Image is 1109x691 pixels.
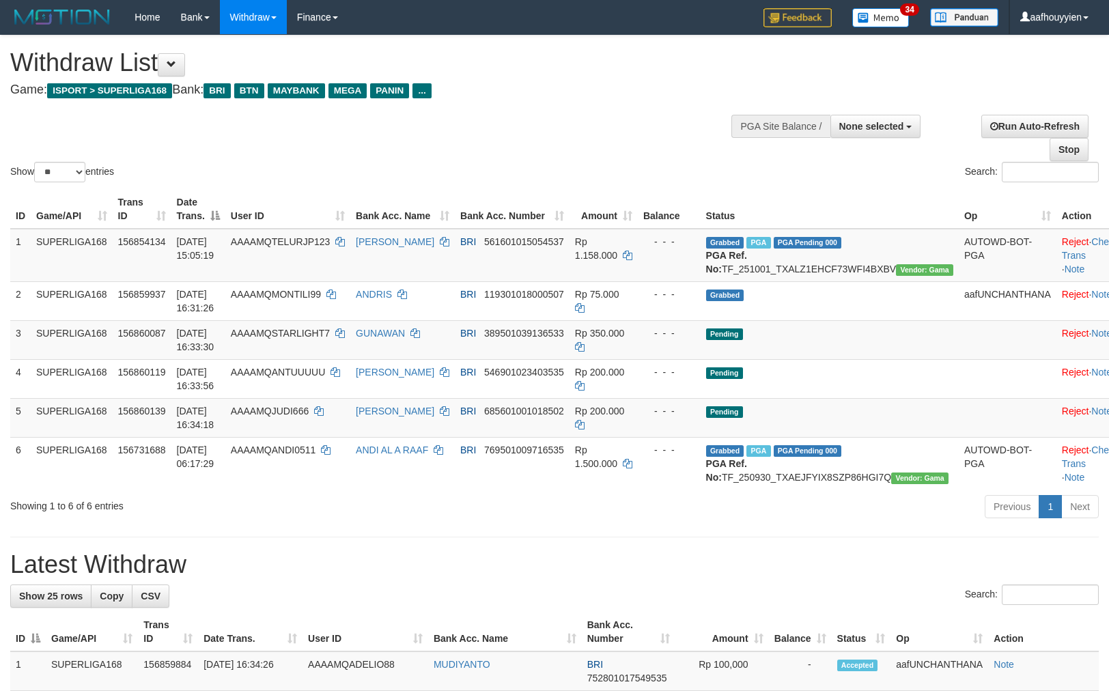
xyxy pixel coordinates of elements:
[643,235,695,249] div: - - -
[746,237,770,249] span: Marked by aafsengchandara
[412,83,431,98] span: ...
[896,264,953,276] span: Vendor URL: https://trx31.1velocity.biz
[959,190,1056,229] th: Op: activate to sort column ascending
[959,229,1056,282] td: AUTOWD-BOT-PGA
[303,651,428,691] td: AAAAMQADELIO88
[706,328,743,340] span: Pending
[638,190,701,229] th: Balance
[356,445,428,455] a: ANDI AL A RAAF
[706,290,744,301] span: Grabbed
[31,229,113,282] td: SUPERLIGA168
[701,437,959,490] td: TF_250930_TXAEJFYIX8SZP86HGI7Q
[10,7,114,27] img: MOTION_logo.png
[460,367,476,378] span: BRI
[959,437,1056,490] td: AUTOWD-BOT-PGA
[428,612,582,651] th: Bank Acc. Name: activate to sort column ascending
[31,320,113,359] td: SUPERLIGA168
[988,612,1099,651] th: Action
[10,398,31,437] td: 5
[356,328,405,339] a: GUNAWAN
[675,651,769,691] td: Rp 100,000
[356,289,392,300] a: ANDRIS
[231,236,331,247] span: AAAAMQTELURJP123
[575,236,617,261] span: Rp 1.158.000
[643,326,695,340] div: - - -
[19,591,83,602] span: Show 25 rows
[118,328,166,339] span: 156860087
[1062,236,1089,247] a: Reject
[985,495,1039,518] a: Previous
[701,229,959,282] td: TF_251001_TXALZ1EHCF73WFI4BXBV
[587,673,667,683] span: Copy 752801017549535 to clipboard
[177,289,214,313] span: [DATE] 16:31:26
[138,651,198,691] td: 156859884
[701,190,959,229] th: Status
[10,437,31,490] td: 6
[1062,445,1089,455] a: Reject
[10,612,46,651] th: ID: activate to sort column descending
[1062,367,1089,378] a: Reject
[965,162,1099,182] label: Search:
[100,591,124,602] span: Copy
[118,236,166,247] span: 156854134
[774,237,842,249] span: PGA Pending
[47,83,172,98] span: ISPORT > SUPERLIGA168
[231,445,316,455] span: AAAAMQANDI0511
[981,115,1089,138] a: Run Auto-Refresh
[575,328,624,339] span: Rp 350.000
[31,190,113,229] th: Game/API: activate to sort column ascending
[31,437,113,490] td: SUPERLIGA168
[460,445,476,455] span: BRI
[198,612,303,651] th: Date Trans.: activate to sort column ascending
[225,190,350,229] th: User ID: activate to sort column ascending
[643,287,695,301] div: - - -
[994,659,1014,670] a: Note
[434,659,490,670] a: MUDIYANTO
[746,445,770,457] span: Marked by aafromsomean
[118,445,166,455] span: 156731688
[10,190,31,229] th: ID
[484,289,564,300] span: Copy 119301018000507 to clipboard
[484,406,564,417] span: Copy 685601001018502 to clipboard
[10,49,726,76] h1: Withdraw List
[231,367,325,378] span: AAAAMQANTUUUUU
[171,190,225,229] th: Date Trans.: activate to sort column descending
[1062,289,1089,300] a: Reject
[570,190,638,229] th: Amount: activate to sort column ascending
[177,445,214,469] span: [DATE] 06:17:29
[231,406,309,417] span: AAAAMQJUDI666
[132,584,169,608] a: CSV
[706,445,744,457] span: Grabbed
[356,236,434,247] a: [PERSON_NAME]
[350,190,455,229] th: Bank Acc. Name: activate to sort column ascending
[31,398,113,437] td: SUPERLIGA168
[46,612,138,651] th: Game/API: activate to sort column ascending
[1065,472,1085,483] a: Note
[455,190,570,229] th: Bank Acc. Number: activate to sort column ascending
[203,83,230,98] span: BRI
[31,359,113,398] td: SUPERLIGA168
[1002,162,1099,182] input: Search:
[1050,138,1089,161] a: Stop
[643,404,695,418] div: - - -
[484,328,564,339] span: Copy 389501039136533 to clipboard
[268,83,325,98] span: MAYBANK
[46,651,138,691] td: SUPERLIGA168
[10,551,1099,578] h1: Latest Withdraw
[891,473,949,484] span: Vendor URL: https://trx31.1velocity.biz
[643,443,695,457] div: - - -
[769,651,832,691] td: -
[675,612,769,651] th: Amount: activate to sort column ascending
[731,115,830,138] div: PGA Site Balance /
[328,83,367,98] span: MEGA
[177,236,214,261] span: [DATE] 15:05:19
[643,365,695,379] div: - - -
[575,406,624,417] span: Rp 200.000
[484,236,564,247] span: Copy 561601015054537 to clipboard
[582,612,675,651] th: Bank Acc. Number: activate to sort column ascending
[234,83,264,98] span: BTN
[706,406,743,418] span: Pending
[965,584,1099,605] label: Search:
[706,250,747,274] b: PGA Ref. No:
[10,320,31,359] td: 3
